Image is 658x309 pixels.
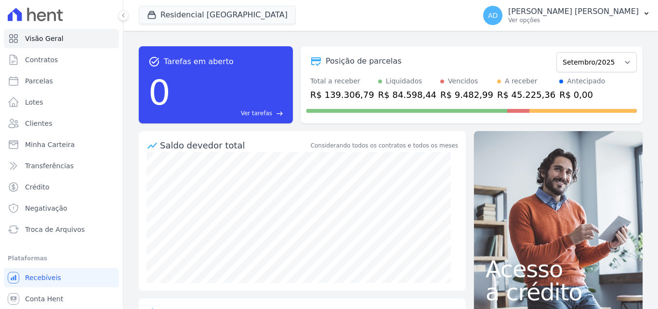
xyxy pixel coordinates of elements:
span: task_alt [148,56,160,67]
div: Plataformas [8,253,115,264]
span: Contratos [25,55,58,65]
div: 0 [148,67,171,118]
div: R$ 139.306,79 [310,88,374,101]
div: R$ 45.225,36 [497,88,555,101]
div: Saldo devedor total [160,139,309,152]
span: Clientes [25,119,52,128]
a: Conta Hent [4,289,119,309]
span: Ver tarefas [241,109,272,118]
span: Parcelas [25,76,53,86]
span: AD [488,12,498,19]
a: Ver tarefas east [174,109,283,118]
span: Conta Hent [25,294,63,304]
span: Minha Carteira [25,140,75,149]
span: east [276,110,283,117]
div: R$ 9.482,99 [440,88,493,101]
a: Minha Carteira [4,135,119,154]
div: Antecipado [567,76,605,86]
a: Negativação [4,199,119,218]
span: Crédito [25,182,50,192]
a: Contratos [4,50,119,69]
a: Transferências [4,156,119,175]
a: Parcelas [4,71,119,91]
div: Posição de parcelas [326,55,402,67]
span: Troca de Arquivos [25,225,85,234]
p: Ver opções [508,16,639,24]
button: AD [PERSON_NAME] [PERSON_NAME] Ver opções [475,2,658,29]
div: Liquidados [386,76,422,86]
span: Acesso [486,257,631,281]
span: Lotes [25,97,43,107]
div: R$ 84.598,44 [378,88,436,101]
div: Vencidos [448,76,478,86]
a: Clientes [4,114,119,133]
div: Considerando todos os contratos e todos os meses [311,141,458,150]
span: Recebíveis [25,273,61,282]
span: a crédito [486,281,631,304]
span: Tarefas em aberto [164,56,234,67]
p: [PERSON_NAME] [PERSON_NAME] [508,7,639,16]
span: Negativação [25,203,67,213]
div: Total a receber [310,76,374,86]
button: Residencial [GEOGRAPHIC_DATA] [139,6,296,24]
span: Transferências [25,161,74,171]
div: A receber [505,76,538,86]
a: Lotes [4,93,119,112]
a: Troca de Arquivos [4,220,119,239]
a: Recebíveis [4,268,119,287]
a: Crédito [4,177,119,197]
a: Visão Geral [4,29,119,48]
div: R$ 0,00 [559,88,605,101]
span: Visão Geral [25,34,64,43]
